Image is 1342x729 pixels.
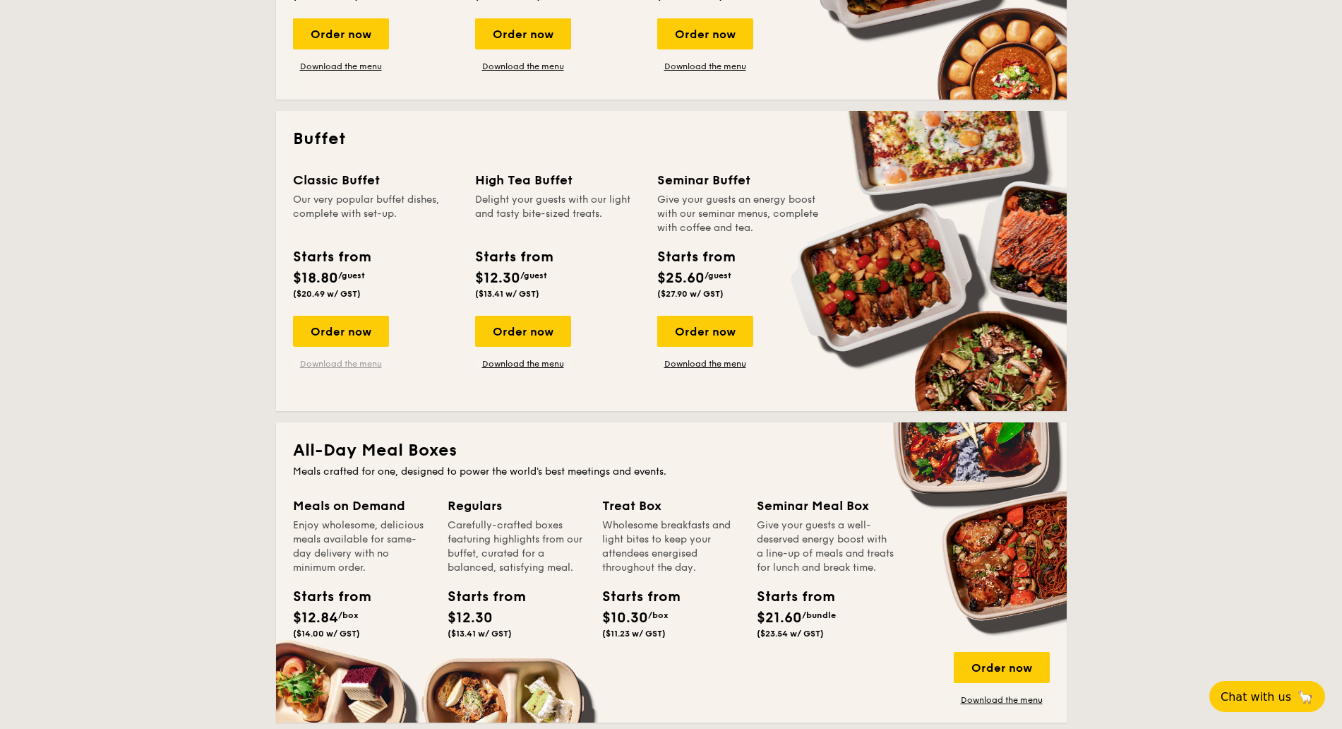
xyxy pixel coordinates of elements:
div: Wholesome breakfasts and light bites to keep your attendees energised throughout the day. [602,518,740,575]
span: $12.30 [475,270,520,287]
div: Order now [657,316,753,347]
span: ($27.90 w/ GST) [657,289,724,299]
div: Treat Box [602,496,740,516]
span: Chat with us [1221,690,1291,704]
h2: All-Day Meal Boxes [293,439,1050,462]
div: Regulars [448,496,585,516]
div: Order now [475,18,571,49]
div: Delight your guests with our light and tasty bite-sized treats. [475,193,640,235]
span: $21.60 [757,610,802,627]
div: Give your guests an energy boost with our seminar menus, complete with coffee and tea. [657,193,822,235]
div: Seminar Meal Box [757,496,894,516]
a: Download the menu [475,358,571,369]
span: $25.60 [657,270,705,287]
a: Download the menu [657,61,753,72]
div: Order now [657,18,753,49]
div: Starts from [757,586,820,607]
span: $12.84 [293,610,338,627]
span: $18.80 [293,270,338,287]
span: $10.30 [602,610,648,627]
div: Order now [954,652,1050,683]
button: Chat with us🦙 [1209,681,1325,712]
div: High Tea Buffet [475,170,640,190]
span: ($13.41 w/ GST) [475,289,539,299]
span: /guest [520,271,547,280]
a: Download the menu [293,358,389,369]
a: Download the menu [657,358,753,369]
div: Meals on Demand [293,496,431,516]
div: Starts from [448,586,511,607]
div: Starts from [475,247,552,268]
div: Classic Buffet [293,170,458,190]
div: Order now [293,18,389,49]
a: Download the menu [475,61,571,72]
div: Starts from [657,247,734,268]
div: Our very popular buffet dishes, complete with set-up. [293,193,458,235]
div: Enjoy wholesome, delicious meals available for same-day delivery with no minimum order. [293,518,431,575]
span: ($11.23 w/ GST) [602,629,666,639]
span: /box [338,610,359,620]
div: Give your guests a well-deserved energy boost with a line-up of meals and treats for lunch and br... [757,518,894,575]
span: /box [648,610,669,620]
div: Order now [293,316,389,347]
span: ($23.54 w/ GST) [757,629,824,639]
span: /guest [338,271,365,280]
h2: Buffet [293,128,1050,150]
a: Download the menu [293,61,389,72]
div: Starts from [293,586,357,607]
div: Order now [475,316,571,347]
span: ($20.49 w/ GST) [293,289,361,299]
span: /guest [705,271,731,280]
span: ($14.00 w/ GST) [293,629,360,639]
div: Meals crafted for one, designed to power the world's best meetings and events. [293,465,1050,479]
div: Starts from [293,247,370,268]
span: ($13.41 w/ GST) [448,629,512,639]
div: Carefully-crafted boxes featuring highlights from our buffet, curated for a balanced, satisfying ... [448,518,585,575]
span: 🦙 [1297,689,1314,705]
div: Starts from [602,586,666,607]
span: /bundle [802,610,836,620]
a: Download the menu [954,694,1050,706]
span: $12.30 [448,610,493,627]
div: Seminar Buffet [657,170,822,190]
